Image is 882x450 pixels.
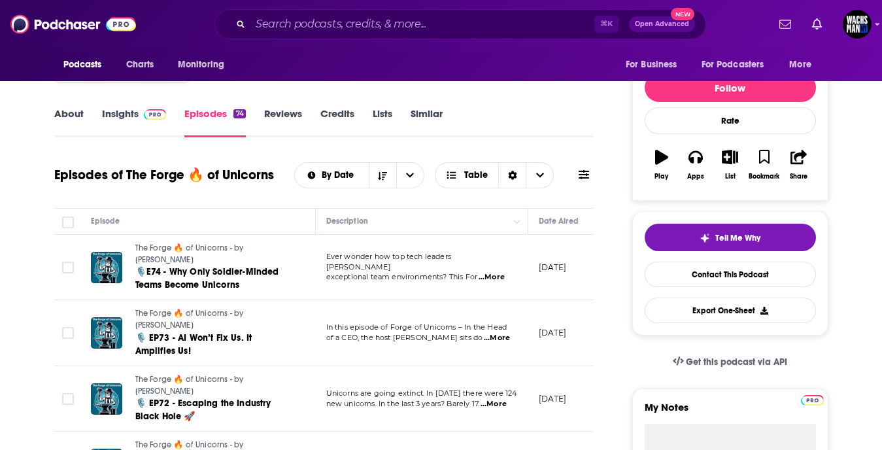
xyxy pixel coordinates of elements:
div: Apps [687,173,704,181]
span: Tell Me Why [715,233,760,243]
span: of a CEO, the host [PERSON_NAME] sits do [326,333,483,342]
span: The Forge 🔥 of Unicorns - by [PERSON_NAME] [135,243,244,264]
button: Sort Direction [369,163,396,188]
button: open menu [396,163,424,188]
div: Bookmark [749,173,779,181]
img: Podchaser Pro [144,109,167,120]
a: Lists [373,107,392,137]
a: The Forge 🔥 of Unicorns - by [PERSON_NAME] [135,308,292,331]
button: open menu [54,52,119,77]
button: Choose View [435,162,554,188]
div: Description [326,213,368,229]
a: Episodes74 [184,107,245,137]
a: About [54,107,84,137]
img: Podchaser - Follow, Share and Rate Podcasts [10,12,136,37]
a: Pro website [801,393,824,406]
span: 🎙️ EP72 - Escaping the Industry Black Hole 🚀 [135,398,271,422]
span: Toggle select row [62,327,74,339]
button: tell me why sparkleTell Me Why [645,224,816,251]
a: Similar [411,107,443,137]
div: Rate [645,107,816,134]
div: Date Aired [539,213,579,229]
div: Share [790,173,807,181]
button: Play [645,141,679,188]
span: Logged in as WachsmanNY [843,10,872,39]
img: Podchaser Pro [801,395,824,406]
a: Get this podcast via API [662,346,798,378]
span: In this episode of Forge of Unicorns – In the Head [326,322,507,332]
h1: Episodes of The Forge 🔥 of Unicorns [54,167,274,183]
label: My Notes [645,401,816,424]
span: ...More [479,272,505,283]
p: [DATE] [539,327,567,338]
span: Charts [126,56,154,74]
p: [DATE] [539,393,567,404]
button: open menu [617,52,694,77]
span: Open Advanced [635,21,689,27]
a: Show notifications dropdown [774,13,796,35]
span: 🎙️ EP73 - AI Won’t Fix Us. It Amplifies Us! [135,332,252,356]
div: Play [654,173,668,181]
button: open menu [693,52,783,77]
span: Unicorns are going extinct. In [DATE] there were 124 [326,389,517,398]
a: The Forge 🔥 of Unicorns - by [PERSON_NAME] [135,374,292,397]
img: tell me why sparkle [700,233,710,243]
div: Episode [91,213,120,229]
a: 🎙️ EP73 - AI Won’t Fix Us. It Amplifies Us! [135,332,292,358]
span: New [671,8,694,20]
button: List [713,141,747,188]
span: ...More [481,399,507,409]
div: Sort Direction [498,163,526,188]
img: User Profile [843,10,872,39]
span: The Forge 🔥 of Unicorns - by [PERSON_NAME] [135,375,244,396]
a: The Forge 🔥 of Unicorns - by [PERSON_NAME] [135,243,292,266]
span: new unicorns. In the last 3 years? Barely 17. [326,399,480,408]
button: Export One-Sheet [645,298,816,323]
button: Open AdvancedNew [629,16,695,32]
div: Search podcasts, credits, & more... [214,9,706,39]
button: Follow [645,73,816,102]
span: Get this podcast via API [686,356,787,368]
div: List [725,173,736,181]
a: Credits [320,107,354,137]
span: Toggle select row [62,262,74,273]
span: 🎙️E74 - Why Only Soldier-Minded Teams Become Unicorns [135,266,279,290]
h2: Choose List sort [294,162,424,188]
a: Reviews [264,107,302,137]
button: Bookmark [747,141,781,188]
button: open menu [780,52,828,77]
a: Show notifications dropdown [807,13,827,35]
span: Monitoring [178,56,224,74]
span: More [789,56,811,74]
button: Column Actions [509,214,525,230]
button: open menu [295,171,369,180]
span: Toggle select row [62,393,74,405]
a: Contact This Podcast [645,262,816,287]
a: 🎙️E74 - Why Only Soldier-Minded Teams Become Unicorns [135,266,292,292]
button: open menu [169,52,241,77]
span: The Forge 🔥 of Unicorns - by [PERSON_NAME] [135,309,244,330]
span: For Business [626,56,677,74]
input: Search podcasts, credits, & more... [250,14,594,35]
button: Share [781,141,815,188]
span: Podcasts [63,56,102,74]
div: 74 [233,109,245,118]
p: [DATE] [539,262,567,273]
span: For Podcasters [702,56,764,74]
span: By Date [322,171,358,180]
span: Ever wonder how top tech leaders [PERSON_NAME] [326,252,451,271]
button: Show profile menu [843,10,872,39]
span: ⌘ K [594,16,619,33]
button: Apps [679,141,713,188]
span: Table [464,171,488,180]
a: InsightsPodchaser Pro [102,107,167,137]
span: exceptional team environments? This For [326,272,478,281]
a: 🎙️ EP72 - Escaping the Industry Black Hole 🚀 [135,397,292,423]
a: Charts [118,52,162,77]
span: ...More [484,333,510,343]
